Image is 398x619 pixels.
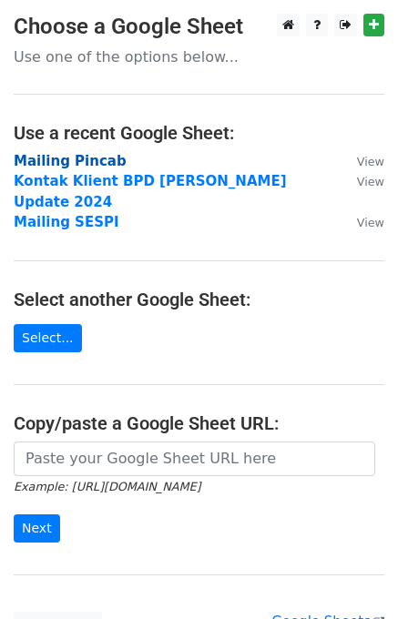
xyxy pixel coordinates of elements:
p: Use one of the options below... [14,47,384,66]
iframe: Chat Widget [307,532,398,619]
small: View [357,175,384,188]
small: Example: [URL][DOMAIN_NAME] [14,480,200,493]
h3: Choose a Google Sheet [14,14,384,40]
a: View [339,214,384,230]
a: View [339,173,384,189]
a: Kontak Klient BPD [PERSON_NAME] Update 2024 [14,173,287,210]
input: Next [14,514,60,543]
a: Select... [14,324,82,352]
a: Mailing Pincab [14,153,127,169]
a: Mailing SESPI [14,214,119,230]
small: View [357,155,384,168]
h4: Copy/paste a Google Sheet URL: [14,412,384,434]
h4: Use a recent Google Sheet: [14,122,384,144]
h4: Select another Google Sheet: [14,289,384,310]
small: View [357,216,384,229]
input: Paste your Google Sheet URL here [14,441,375,476]
a: View [339,153,384,169]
